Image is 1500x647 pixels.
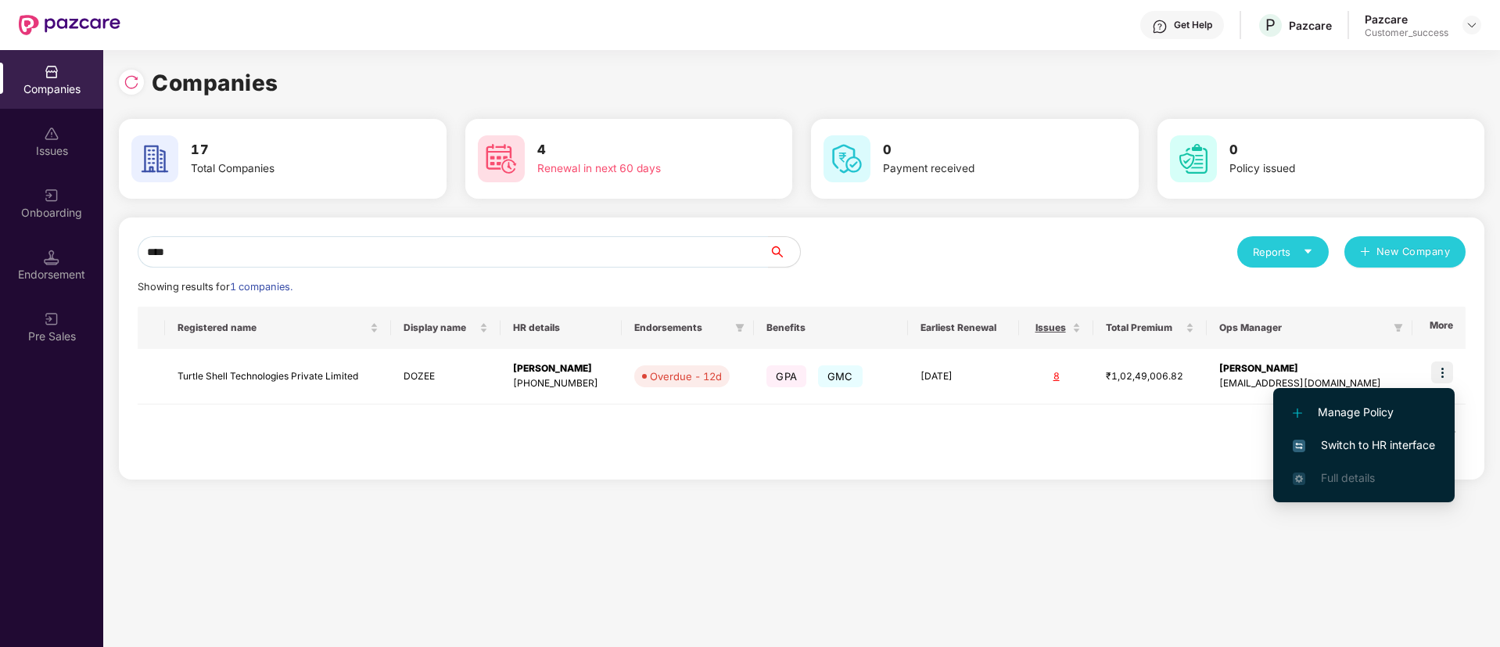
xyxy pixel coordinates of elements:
div: [PERSON_NAME] [1219,361,1400,376]
span: GMC [818,365,863,387]
th: Total Premium [1093,307,1207,349]
div: Reports [1253,244,1313,260]
div: 8 [1032,369,1081,384]
span: filter [1391,318,1406,337]
img: icon [1431,361,1453,383]
img: svg+xml;base64,PHN2ZyB4bWxucz0iaHR0cDovL3d3dy53My5vcmcvMjAwMC9zdmciIHdpZHRoPSIxMi4yMDEiIGhlaWdodD... [1293,408,1302,418]
img: svg+xml;base64,PHN2ZyB3aWR0aD0iMjAiIGhlaWdodD0iMjAiIHZpZXdCb3g9IjAgMCAyMCAyMCIgZmlsbD0ibm9uZSIgeG... [44,188,59,203]
span: Issues [1032,322,1069,334]
h3: 0 [1229,140,1426,160]
img: svg+xml;base64,PHN2ZyB4bWxucz0iaHR0cDovL3d3dy53My5vcmcvMjAwMC9zdmciIHdpZHRoPSI2MCIgaGVpZ2h0PSI2MC... [824,135,870,182]
img: svg+xml;base64,PHN2ZyBpZD0iSXNzdWVzX2Rpc2FibGVkIiB4bWxucz0iaHR0cDovL3d3dy53My5vcmcvMjAwMC9zdmciIH... [44,126,59,142]
div: [EMAIL_ADDRESS][DOMAIN_NAME] [1219,376,1400,391]
td: DOZEE [391,349,501,404]
div: [PHONE_NUMBER] [513,376,609,391]
h3: 4 [537,140,734,160]
img: svg+xml;base64,PHN2ZyB4bWxucz0iaHR0cDovL3d3dy53My5vcmcvMjAwMC9zdmciIHdpZHRoPSI2MCIgaGVpZ2h0PSI2MC... [478,135,525,182]
div: [PERSON_NAME] [513,361,609,376]
span: 1 companies. [230,281,292,293]
h1: Companies [152,66,278,100]
span: Showing results for [138,281,292,293]
span: Ops Manager [1219,322,1387,334]
span: Total Premium [1106,322,1182,334]
div: Payment received [883,160,1080,178]
div: Renewal in next 60 days [537,160,734,178]
div: Customer_success [1365,27,1448,39]
span: search [768,246,800,258]
span: Switch to HR interface [1293,437,1435,454]
div: Get Help [1174,19,1212,31]
img: New Pazcare Logo [19,15,120,35]
button: search [768,236,801,268]
th: Registered name [165,307,391,349]
img: svg+xml;base64,PHN2ZyB4bWxucz0iaHR0cDovL3d3dy53My5vcmcvMjAwMC9zdmciIHdpZHRoPSI2MCIgaGVpZ2h0PSI2MC... [131,135,178,182]
div: Total Companies [191,160,388,178]
img: svg+xml;base64,PHN2ZyB3aWR0aD0iMTQuNSIgaGVpZ2h0PSIxNC41IiB2aWV3Qm94PSIwIDAgMTYgMTYiIGZpbGw9Im5vbm... [44,250,59,265]
th: HR details [501,307,622,349]
span: filter [732,318,748,337]
img: svg+xml;base64,PHN2ZyB4bWxucz0iaHR0cDovL3d3dy53My5vcmcvMjAwMC9zdmciIHdpZHRoPSIxNiIgaGVpZ2h0PSIxNi... [1293,440,1305,452]
img: svg+xml;base64,PHN2ZyB4bWxucz0iaHR0cDovL3d3dy53My5vcmcvMjAwMC9zdmciIHdpZHRoPSI2MCIgaGVpZ2h0PSI2MC... [1170,135,1217,182]
th: Display name [391,307,501,349]
th: Issues [1019,307,1093,349]
div: Pazcare [1289,18,1332,33]
th: Benefits [754,307,908,349]
td: [DATE] [908,349,1019,404]
span: New Company [1376,244,1451,260]
h3: 0 [883,140,1080,160]
th: Earliest Renewal [908,307,1019,349]
img: svg+xml;base64,PHN2ZyBpZD0iSGVscC0zMngzMiIgeG1sbnM9Imh0dHA6Ly93d3cudzMub3JnLzIwMDAvc3ZnIiB3aWR0aD... [1152,19,1168,34]
img: svg+xml;base64,PHN2ZyBpZD0iUmVsb2FkLTMyeDMyIiB4bWxucz0iaHR0cDovL3d3dy53My5vcmcvMjAwMC9zdmciIHdpZH... [124,74,139,90]
span: Display name [404,322,476,334]
button: plusNew Company [1344,236,1466,268]
img: svg+xml;base64,PHN2ZyB3aWR0aD0iMjAiIGhlaWdodD0iMjAiIHZpZXdCb3g9IjAgMCAyMCAyMCIgZmlsbD0ibm9uZSIgeG... [44,311,59,327]
div: Pazcare [1365,12,1448,27]
span: Registered name [178,322,367,334]
span: Endorsements [634,322,729,334]
span: Full details [1321,471,1375,484]
span: P [1265,16,1276,34]
h3: 17 [191,140,388,160]
img: svg+xml;base64,PHN2ZyBpZD0iRHJvcGRvd24tMzJ4MzIiIHhtbG5zPSJodHRwOi8vd3d3LnczLm9yZy8yMDAwL3N2ZyIgd2... [1466,19,1478,31]
img: svg+xml;base64,PHN2ZyBpZD0iQ29tcGFuaWVzIiB4bWxucz0iaHR0cDovL3d3dy53My5vcmcvMjAwMC9zdmciIHdpZHRoPS... [44,64,59,80]
div: Overdue - 12d [650,368,722,384]
span: filter [735,323,745,332]
span: filter [1394,323,1403,332]
td: Turtle Shell Technologies Private Limited [165,349,391,404]
div: ₹1,02,49,006.82 [1106,369,1194,384]
img: svg+xml;base64,PHN2ZyB4bWxucz0iaHR0cDovL3d3dy53My5vcmcvMjAwMC9zdmciIHdpZHRoPSIxNi4zNjMiIGhlaWdodD... [1293,473,1305,485]
span: GPA [766,365,806,387]
th: More [1412,307,1466,349]
span: Manage Policy [1293,404,1435,421]
div: Policy issued [1229,160,1426,178]
span: plus [1360,246,1370,259]
span: caret-down [1303,246,1313,257]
